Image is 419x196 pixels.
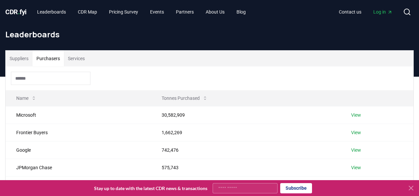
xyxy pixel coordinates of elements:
h1: Leaderboards [5,29,414,40]
td: 30,582,909 [151,106,340,124]
td: 575,743 [151,159,340,176]
a: Blog [231,6,251,18]
button: Purchasers [32,51,64,66]
a: CDR Map [73,6,102,18]
nav: Main [334,6,398,18]
td: 742,476 [151,141,340,159]
nav: Main [32,6,251,18]
td: Frontier Buyers [6,124,151,141]
a: Pricing Survey [104,6,143,18]
button: Suppliers [6,51,32,66]
a: Log in [368,6,398,18]
a: About Us [200,6,230,18]
span: CDR fyi [5,8,26,16]
button: Services [64,51,89,66]
a: Leaderboards [32,6,71,18]
a: View [351,147,361,153]
a: Partners [171,6,199,18]
td: Airbus [6,176,151,194]
a: Contact us [334,6,367,18]
td: Microsoft [6,106,151,124]
td: Google [6,141,151,159]
a: View [351,112,361,118]
a: View [351,164,361,171]
button: Name [11,92,42,105]
a: Events [145,6,169,18]
a: CDR.fyi [5,7,26,17]
a: View [351,129,361,136]
td: 400,000 [151,176,340,194]
td: JPMorgan Chase [6,159,151,176]
span: Log in [373,9,393,15]
span: . [18,8,20,16]
td: 1,662,269 [151,124,340,141]
button: Tonnes Purchased [156,92,213,105]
